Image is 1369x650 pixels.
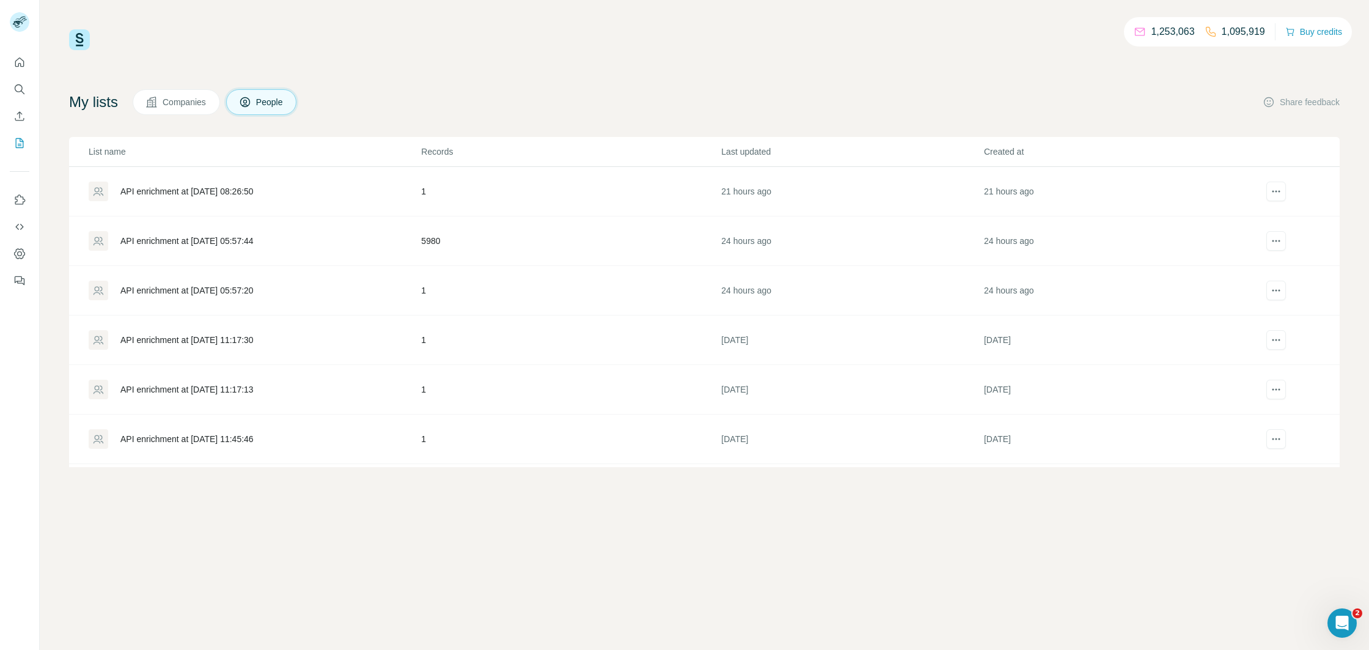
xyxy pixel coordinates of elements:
div: API enrichment at [DATE] 11:17:13 [120,383,254,396]
button: Dashboard [10,243,29,265]
div: API enrichment at [DATE] 11:17:30 [120,334,254,346]
button: Search [10,78,29,100]
td: 24 hours ago [983,216,1246,266]
td: 5980 [420,216,721,266]
button: Use Surfe on LinkedIn [10,189,29,211]
button: Use Surfe API [10,216,29,238]
td: 21 hours ago [721,167,983,216]
td: 1 [420,167,721,216]
td: [DATE] [983,415,1246,464]
button: actions [1266,231,1286,251]
td: 1 [420,365,721,415]
button: actions [1266,281,1286,300]
span: People [256,96,284,108]
td: 1 [420,415,721,464]
td: [DATE] [721,365,983,415]
button: actions [1266,182,1286,201]
button: Feedback [10,270,29,292]
button: Buy credits [1285,23,1342,40]
p: 1,095,919 [1222,24,1265,39]
span: 2 [1352,608,1362,618]
td: 1 [420,266,721,316]
td: 1 [420,316,721,365]
td: [DATE] [721,464,983,514]
td: 1 [420,464,721,514]
p: Created at [984,146,1246,158]
button: Share feedback [1263,96,1340,108]
div: API enrichment at [DATE] 05:57:44 [120,235,254,247]
div: API enrichment at [DATE] 05:57:20 [120,284,254,297]
td: [DATE] [721,415,983,464]
iframe: Intercom live chat [1327,608,1357,638]
td: 21 hours ago [983,167,1246,216]
button: actions [1266,380,1286,399]
td: [DATE] [983,464,1246,514]
td: [DATE] [983,365,1246,415]
img: Surfe Logo [69,29,90,50]
p: Last updated [721,146,983,158]
button: Enrich CSV [10,105,29,127]
td: 24 hours ago [721,216,983,266]
p: 1,253,063 [1151,24,1194,39]
img: Avatar [10,12,29,32]
div: API enrichment at [DATE] 11:45:46 [120,433,254,445]
td: [DATE] [983,316,1246,365]
td: 24 hours ago [983,266,1246,316]
button: actions [1266,429,1286,449]
h4: My lists [69,92,118,112]
td: [DATE] [721,316,983,365]
p: List name [89,146,420,158]
button: actions [1266,330,1286,350]
span: Companies [163,96,207,108]
div: API enrichment at [DATE] 08:26:50 [120,185,254,198]
button: Quick start [10,51,29,73]
button: My lists [10,132,29,154]
td: 24 hours ago [721,266,983,316]
p: Records [421,146,720,158]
